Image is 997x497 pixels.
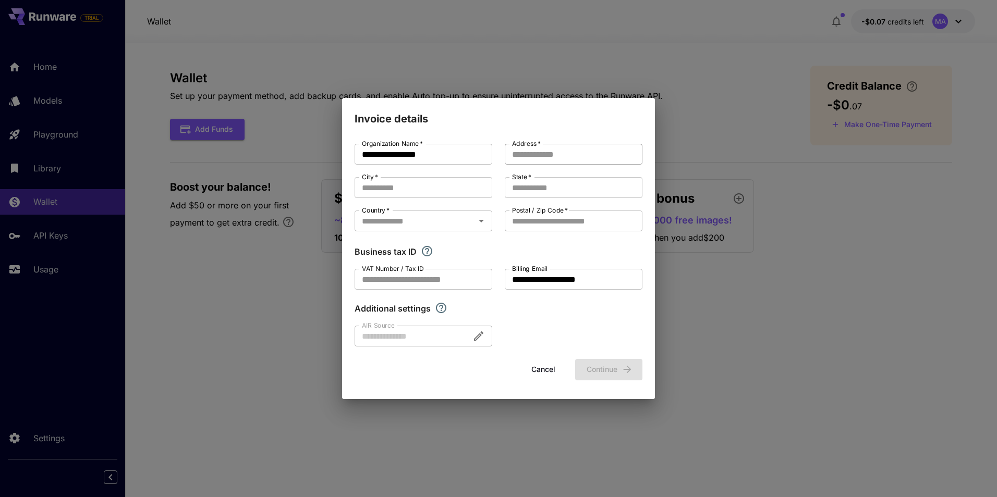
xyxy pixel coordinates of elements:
[512,264,548,273] label: Billing Email
[512,139,541,148] label: Address
[512,206,568,215] label: Postal / Zip Code
[342,98,655,127] h2: Invoice details
[355,302,431,315] p: Additional settings
[435,302,447,314] svg: Explore additional customization settings
[520,359,567,380] button: Cancel
[355,245,417,258] p: Business tax ID
[512,172,531,181] label: State
[421,245,433,257] svg: If you are a business tax registrant, please enter your business tax ID here.
[474,214,489,228] button: Open
[362,139,423,148] label: Organization Name
[362,264,424,273] label: VAT Number / Tax ID
[362,206,390,215] label: Country
[362,172,378,181] label: City
[362,321,394,330] label: AIR Source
